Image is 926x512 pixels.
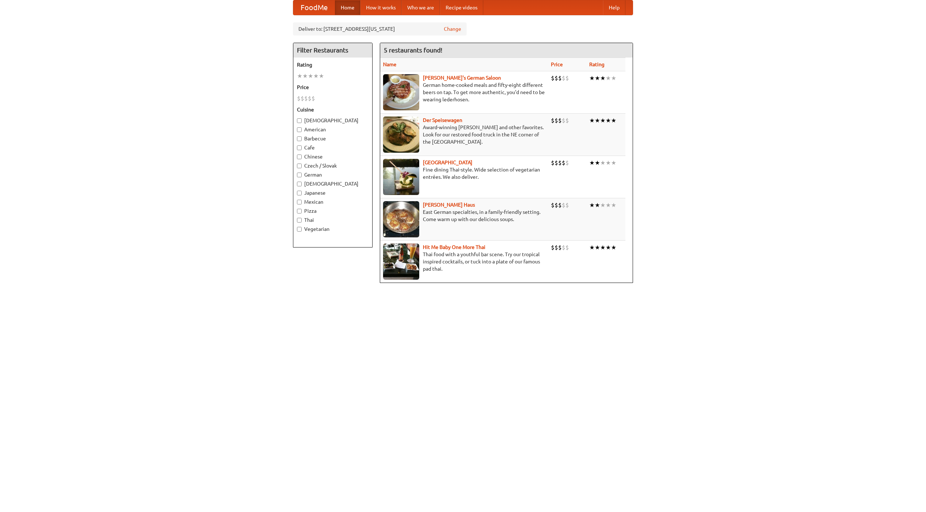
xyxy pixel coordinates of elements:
li: $ [558,244,562,251]
li: $ [551,74,555,82]
li: ★ [308,72,313,80]
a: Price [551,62,563,67]
a: Recipe videos [440,0,483,15]
li: ★ [600,244,606,251]
p: East German specialties, in a family-friendly setting. Come warm up with our delicious soups. [383,208,545,223]
label: American [297,126,369,133]
p: Thai food with a youthful bar scene. Try our tropical inspired cocktails, or tuck into a plate of... [383,251,545,272]
li: $ [558,74,562,82]
li: $ [562,74,565,82]
a: Help [603,0,625,15]
li: $ [301,94,304,102]
input: Barbecue [297,136,302,141]
li: ★ [611,74,616,82]
a: Home [335,0,360,15]
li: ★ [611,159,616,167]
label: Mexican [297,198,369,206]
li: ★ [589,244,595,251]
li: $ [565,244,569,251]
label: [DEMOGRAPHIC_DATA] [297,180,369,187]
li: ★ [595,74,600,82]
li: $ [304,94,308,102]
input: German [297,173,302,177]
label: Japanese [297,189,369,196]
input: Japanese [297,191,302,195]
li: ★ [302,72,308,80]
img: satay.jpg [383,159,419,195]
a: [PERSON_NAME]'s German Saloon [423,75,501,81]
div: Deliver to: [STREET_ADDRESS][US_STATE] [293,22,467,35]
li: ★ [606,74,611,82]
li: ★ [611,117,616,124]
li: $ [562,201,565,209]
input: Thai [297,218,302,223]
li: $ [558,201,562,209]
li: ★ [589,159,595,167]
a: Who we are [402,0,440,15]
input: American [297,127,302,132]
li: $ [565,74,569,82]
li: ★ [600,74,606,82]
li: ★ [600,201,606,209]
li: ★ [606,201,611,209]
li: ★ [595,117,600,124]
input: Vegetarian [297,227,302,232]
a: FoodMe [293,0,335,15]
a: Rating [589,62,604,67]
h4: Filter Restaurants [293,43,372,58]
li: ★ [319,72,324,80]
li: ★ [297,72,302,80]
label: Czech / Slovak [297,162,369,169]
a: Hit Me Baby One More Thai [423,244,485,250]
label: German [297,171,369,178]
h5: Cuisine [297,106,369,113]
li: ★ [611,201,616,209]
label: Thai [297,216,369,224]
li: $ [565,201,569,209]
li: ★ [595,159,600,167]
input: [DEMOGRAPHIC_DATA] [297,182,302,186]
li: $ [551,159,555,167]
li: ★ [606,244,611,251]
li: $ [311,94,315,102]
li: $ [551,117,555,124]
label: [DEMOGRAPHIC_DATA] [297,117,369,124]
li: $ [555,74,558,82]
li: ★ [606,159,611,167]
label: Barbecue [297,135,369,142]
input: Czech / Slovak [297,164,302,168]
label: Pizza [297,207,369,215]
li: $ [565,117,569,124]
li: $ [558,159,562,167]
li: $ [551,201,555,209]
input: Chinese [297,155,302,159]
img: speisewagen.jpg [383,117,419,153]
a: [PERSON_NAME] Haus [423,202,475,208]
input: Pizza [297,209,302,213]
ng-pluralize: 5 restaurants found! [384,47,442,54]
label: Cafe [297,144,369,151]
li: ★ [606,117,611,124]
li: ★ [313,72,319,80]
img: kohlhaus.jpg [383,201,419,237]
input: Cafe [297,145,302,150]
li: $ [297,94,301,102]
li: ★ [589,74,595,82]
li: $ [558,117,562,124]
p: German home-cooked meals and fifty-eight different beers on tap. To get more authentic, you'd nee... [383,81,545,103]
h5: Rating [297,61,369,68]
li: ★ [589,201,595,209]
input: [DEMOGRAPHIC_DATA] [297,118,302,123]
a: How it works [360,0,402,15]
li: ★ [595,201,600,209]
li: ★ [595,244,600,251]
p: Award-winning [PERSON_NAME] and other favorites. Look for our restored food truck in the NE corne... [383,124,545,145]
a: Der Speisewagen [423,117,462,123]
a: [GEOGRAPHIC_DATA] [423,160,472,165]
li: $ [308,94,311,102]
li: ★ [611,244,616,251]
